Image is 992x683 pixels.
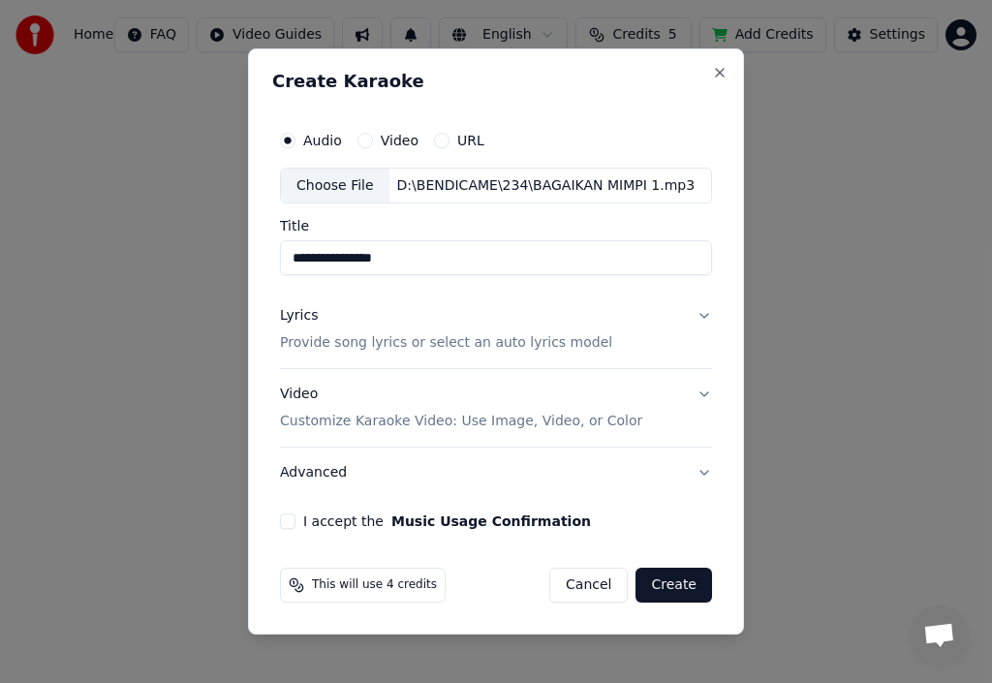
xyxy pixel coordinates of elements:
h2: Create Karaoke [272,73,720,90]
button: LyricsProvide song lyrics or select an auto lyrics model [280,292,712,369]
div: Lyrics [280,307,318,326]
label: Video [381,134,418,147]
span: This will use 4 credits [312,577,437,593]
button: Cancel [549,568,628,603]
button: VideoCustomize Karaoke Video: Use Image, Video, or Color [280,370,712,448]
p: Customize Karaoke Video: Use Image, Video, or Color [280,412,642,431]
label: I accept the [303,514,591,528]
p: Provide song lyrics or select an auto lyrics model [280,334,612,354]
label: Title [280,220,712,233]
div: Choose File [281,169,389,203]
div: Video [280,386,642,432]
button: I accept the [391,514,591,528]
div: D:\BENDICAME\234\BAGAIKAN MIMPI 1.mp3 [389,176,703,196]
button: Create [635,568,712,603]
label: Audio [303,134,342,147]
button: Advanced [280,448,712,498]
label: URL [457,134,484,147]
